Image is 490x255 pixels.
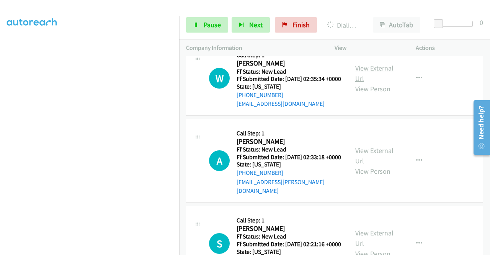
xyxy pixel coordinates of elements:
[292,20,310,29] span: Finish
[237,233,341,240] h5: Ff Status: New Lead
[209,68,230,89] div: The call is yet to be attempted
[275,17,317,33] a: Finish
[373,17,420,33] button: AutoTab
[355,229,394,248] a: View External Url
[186,43,321,53] p: Company Information
[355,84,390,93] a: View Person
[237,100,325,107] a: [EMAIL_ADDRESS][DOMAIN_NAME]
[249,20,263,29] span: Next
[237,178,325,195] a: [EMAIL_ADDRESS][PERSON_NAME][DOMAIN_NAME]
[237,75,341,83] h5: Ff Submitted Date: [DATE] 02:35:34 +0000
[209,68,230,89] h1: W
[355,64,394,83] a: View External Url
[209,150,230,171] h1: A
[237,153,341,161] h5: Ff Submitted Date: [DATE] 02:33:18 +0000
[237,137,341,146] h2: [PERSON_NAME]
[335,43,402,53] p: View
[237,224,341,233] h2: [PERSON_NAME]
[237,68,341,76] h5: Ff Status: New Lead
[468,97,490,158] iframe: Resource Center
[237,59,339,68] h2: [PERSON_NAME]
[237,161,341,168] h5: State: [US_STATE]
[237,240,341,248] h5: Ff Submitted Date: [DATE] 02:21:16 +0000
[237,169,283,176] a: [PHONE_NUMBER]
[480,17,483,28] div: 0
[355,146,394,165] a: View External Url
[209,233,230,254] h1: S
[355,167,390,176] a: View Person
[209,150,230,171] div: The call is yet to be attempted
[237,217,341,224] h5: Call Step: 1
[232,17,270,33] button: Next
[186,17,228,33] a: Pause
[327,20,359,30] p: Dialing [PERSON_NAME]
[438,21,473,27] div: Delay between calls (in seconds)
[204,20,221,29] span: Pause
[237,146,341,153] h5: Ff Status: New Lead
[237,130,341,137] h5: Call Step: 1
[416,43,483,53] p: Actions
[209,233,230,254] div: The call is yet to be attempted
[237,83,341,90] h5: State: [US_STATE]
[237,91,283,99] a: [PHONE_NUMBER]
